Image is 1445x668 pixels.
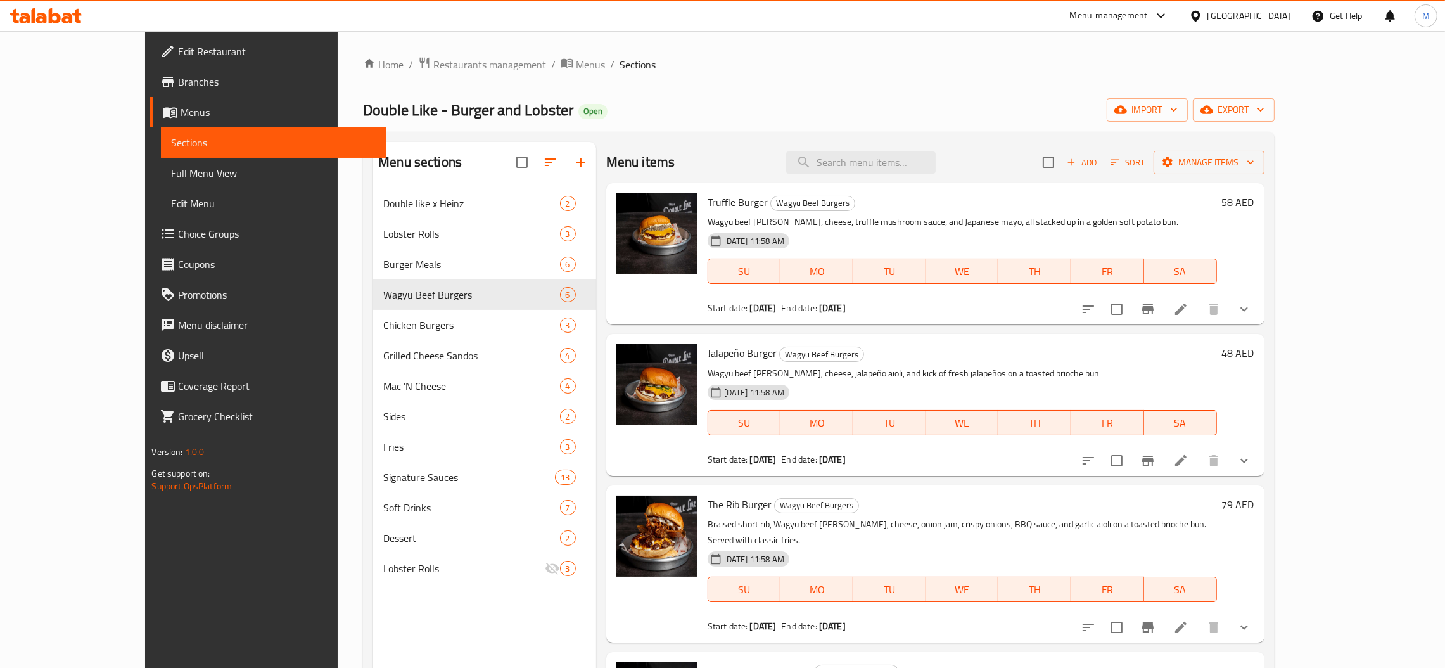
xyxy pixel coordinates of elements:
a: Coupons [150,249,386,279]
span: Version: [151,444,182,460]
div: Soft Drinks [383,500,559,515]
button: Add [1062,153,1102,172]
h6: 79 AED [1222,496,1254,513]
span: Edit Menu [171,196,376,211]
p: Wagyu beef [PERSON_NAME], cheese, truffle mushroom sauce, and Japanese mayo, all stacked up in a ... [708,214,1217,230]
h6: 48 AED [1222,344,1254,362]
span: Lobster Rolls [383,561,544,576]
div: Wagyu Beef Burgers [770,196,855,211]
span: Lobster Rolls [383,226,559,241]
span: 3 [561,563,575,575]
button: FR [1071,259,1144,284]
div: Open [578,104,608,119]
span: MO [786,262,848,281]
span: SU [713,262,776,281]
div: items [560,348,576,363]
span: TH [1003,581,1066,599]
p: Wagyu beef [PERSON_NAME], cheese, jalapeño aioli, and kick of fresh jalapeños on a toasted brioch... [708,366,1217,382]
span: MO [786,581,848,599]
div: Fries [383,439,559,454]
span: TH [1003,414,1066,432]
span: WE [931,414,994,432]
button: delete [1199,294,1229,324]
div: items [560,500,576,515]
button: sort-choices [1073,294,1104,324]
span: Sort sections [535,147,566,177]
div: Chicken Burgers3 [373,310,596,340]
span: Edit Restaurant [178,44,376,59]
button: FR [1071,577,1144,602]
span: Select to update [1104,447,1130,474]
li: / [409,57,413,72]
div: [GEOGRAPHIC_DATA] [1207,9,1291,23]
button: show more [1229,294,1259,324]
span: 6 [561,259,575,271]
span: WE [931,262,994,281]
li: / [610,57,614,72]
button: export [1193,98,1275,122]
span: import [1117,102,1178,118]
button: SU [708,577,781,602]
span: Signature Sauces [383,470,555,485]
span: [DATE] 11:58 AM [719,235,789,247]
div: Wagyu Beef Burgers [779,347,864,362]
span: Truffle Burger [708,193,768,212]
img: Jalapeño Burger [616,344,697,425]
span: Wagyu Beef Burgers [771,196,855,210]
span: Wagyu Beef Burgers [383,287,559,302]
span: Jalapeño Burger [708,344,777,363]
span: SU [713,414,776,432]
a: Edit menu item [1173,620,1188,635]
svg: Show Choices [1237,620,1252,635]
div: Signature Sauces13 [373,462,596,492]
span: Sections [620,57,656,72]
button: Sort [1107,153,1149,172]
span: Select to update [1104,614,1130,641]
button: TU [853,259,926,284]
span: Select to update [1104,296,1130,323]
button: SA [1144,259,1217,284]
a: Menus [561,56,605,73]
span: Grocery Checklist [178,409,376,424]
span: Upsell [178,348,376,363]
span: End date: [781,618,817,634]
div: items [560,196,576,211]
span: Promotions [178,287,376,302]
div: Sides2 [373,401,596,432]
span: Add item [1062,153,1102,172]
span: export [1203,102,1264,118]
h6: 58 AED [1222,193,1254,211]
a: Support.OpsPlatform [151,478,232,494]
h2: Menu items [606,153,675,172]
div: Fries3 [373,432,596,462]
span: 13 [556,472,575,484]
button: MO [780,577,853,602]
b: [DATE] [819,618,846,634]
span: Wagyu Beef Burgers [775,498,858,513]
span: Select section [1035,149,1062,176]
button: TH [998,410,1071,435]
img: Truffle Burger [616,193,697,274]
span: Grilled Cheese Sandos [383,348,559,363]
a: Grocery Checklist [150,401,386,432]
button: sort-choices [1073,612,1104,643]
a: Edit Restaurant [150,36,386,67]
nav: breadcrumb [363,56,1274,73]
div: Mac 'N Cheese4 [373,371,596,401]
span: Menu disclaimer [178,318,376,333]
button: Branch-specific-item [1133,446,1163,476]
div: items [560,257,576,272]
span: Sides [383,409,559,424]
span: 4 [561,350,575,362]
span: MO [786,414,848,432]
button: FR [1071,410,1144,435]
div: Burger Meals [383,257,559,272]
button: sort-choices [1073,446,1104,476]
a: Coverage Report [150,371,386,401]
span: Mac 'N Cheese [383,378,559,394]
a: Upsell [150,340,386,371]
span: 3 [561,319,575,331]
div: items [560,439,576,454]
